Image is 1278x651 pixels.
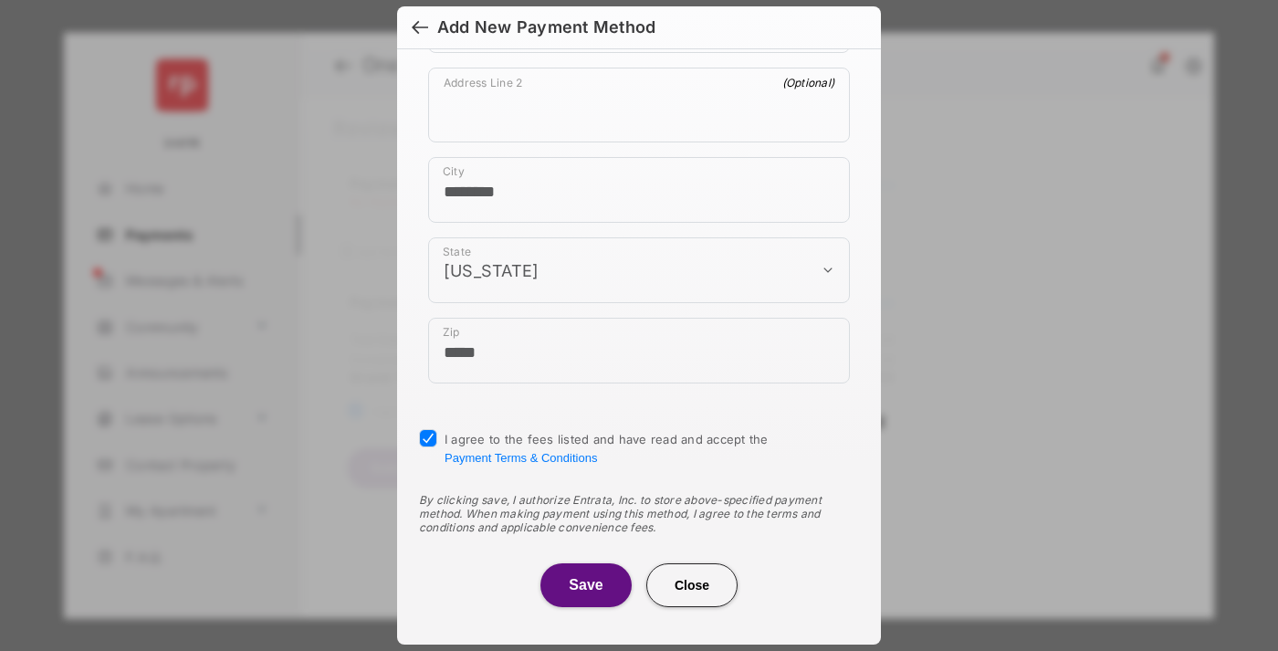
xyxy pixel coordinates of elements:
div: payment_method_screening[postal_addresses][postalCode] [428,318,850,383]
span: I agree to the fees listed and have read and accept the [445,432,769,465]
div: payment_method_screening[postal_addresses][addressLine2] [428,68,850,142]
button: I agree to the fees listed and have read and accept the [445,451,597,465]
button: Save [540,563,632,607]
div: Add New Payment Method [437,17,655,37]
div: payment_method_screening[postal_addresses][administrativeArea] [428,237,850,303]
div: payment_method_screening[postal_addresses][locality] [428,157,850,223]
button: Close [646,563,738,607]
div: By clicking save, I authorize Entrata, Inc. to store above-specified payment method. When making ... [419,493,859,534]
